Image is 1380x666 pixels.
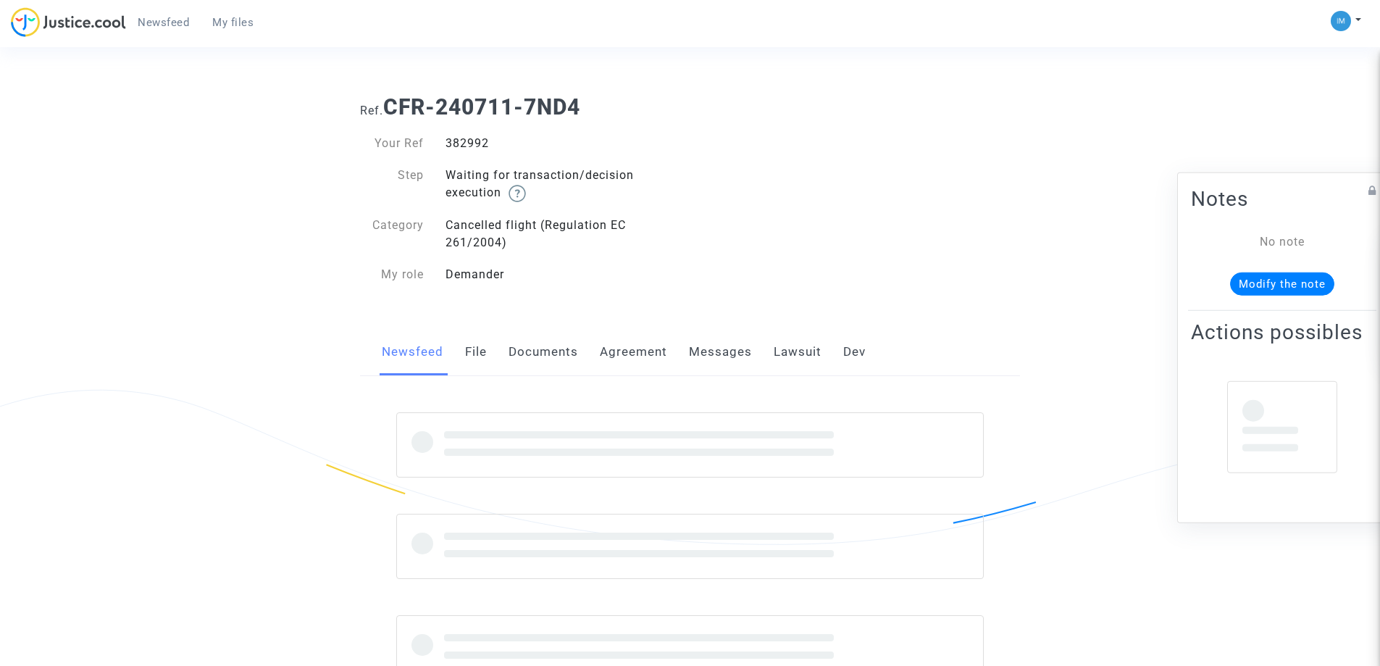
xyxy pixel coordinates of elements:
[843,328,866,376] a: Dev
[509,185,526,202] img: help.svg
[382,328,443,376] a: Newsfeed
[201,12,265,33] a: My files
[349,135,435,152] div: Your Ref
[1230,272,1334,295] button: Modify the note
[11,7,126,37] img: jc-logo.svg
[435,167,690,202] div: Waiting for transaction/decision execution
[1191,319,1373,344] h2: Actions possibles
[600,328,667,376] a: Agreement
[435,266,690,283] div: Demander
[360,104,383,117] span: Ref.
[212,16,254,29] span: My files
[1191,186,1373,211] h2: Notes
[1213,233,1352,250] div: No note
[465,328,487,376] a: File
[435,135,690,152] div: 382992
[774,328,821,376] a: Lawsuit
[349,167,435,202] div: Step
[1331,11,1351,31] img: a105443982b9e25553e3eed4c9f672e7
[126,12,201,33] a: Newsfeed
[435,217,690,251] div: Cancelled flight (Regulation EC 261/2004)
[349,217,435,251] div: Category
[349,266,435,283] div: My role
[689,328,752,376] a: Messages
[383,94,580,120] b: CFR-240711-7ND4
[138,16,189,29] span: Newsfeed
[509,328,578,376] a: Documents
